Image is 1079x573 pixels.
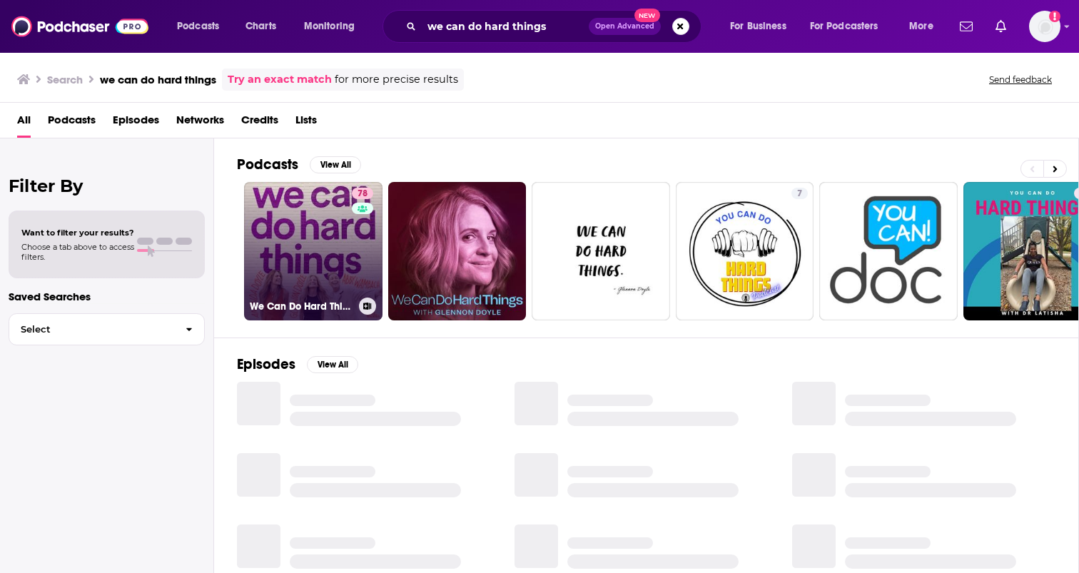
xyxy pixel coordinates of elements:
input: Search podcasts, credits, & more... [422,15,589,38]
a: Podcasts [48,108,96,138]
div: Search podcasts, credits, & more... [396,10,715,43]
span: Choose a tab above to access filters. [21,242,134,262]
a: Charts [236,15,285,38]
a: Show notifications dropdown [954,14,978,39]
img: User Profile [1029,11,1060,42]
a: 7 [791,188,808,199]
p: Saved Searches [9,290,205,303]
span: 7 [797,187,802,201]
a: Credits [241,108,278,138]
a: 78 [352,188,373,199]
span: For Business [730,16,786,36]
span: Want to filter your results? [21,228,134,238]
button: Send feedback [985,73,1056,86]
button: Open AdvancedNew [589,18,661,35]
span: Select [9,325,174,334]
a: EpisodesView All [237,355,358,373]
a: Lists [295,108,317,138]
span: For Podcasters [810,16,878,36]
h3: We Can Do Hard Things [250,300,353,313]
button: Select [9,313,205,345]
span: More [909,16,933,36]
button: open menu [167,15,238,38]
button: open menu [801,15,899,38]
span: Charts [245,16,276,36]
button: open menu [899,15,951,38]
span: New [634,9,660,22]
span: Podcasts [177,16,219,36]
a: PodcastsView All [237,156,361,173]
h3: Search [47,73,83,86]
h2: Podcasts [237,156,298,173]
span: Logged in as catefess [1029,11,1060,42]
button: View All [307,356,358,373]
button: View All [310,156,361,173]
h2: Filter By [9,176,205,196]
img: Podchaser - Follow, Share and Rate Podcasts [11,13,148,40]
button: Show profile menu [1029,11,1060,42]
span: Open Advanced [595,23,654,30]
button: open menu [720,15,804,38]
a: Show notifications dropdown [990,14,1012,39]
span: 78 [358,187,368,201]
a: Try an exact match [228,71,332,88]
a: All [17,108,31,138]
h2: Episodes [237,355,295,373]
span: Monitoring [304,16,355,36]
a: 78We Can Do Hard Things [244,182,383,320]
a: Networks [176,108,224,138]
h3: we can do hard things [100,73,216,86]
span: for more precise results [335,71,458,88]
a: 7 [676,182,814,320]
button: open menu [294,15,373,38]
a: Episodes [113,108,159,138]
svg: Add a profile image [1049,11,1060,22]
